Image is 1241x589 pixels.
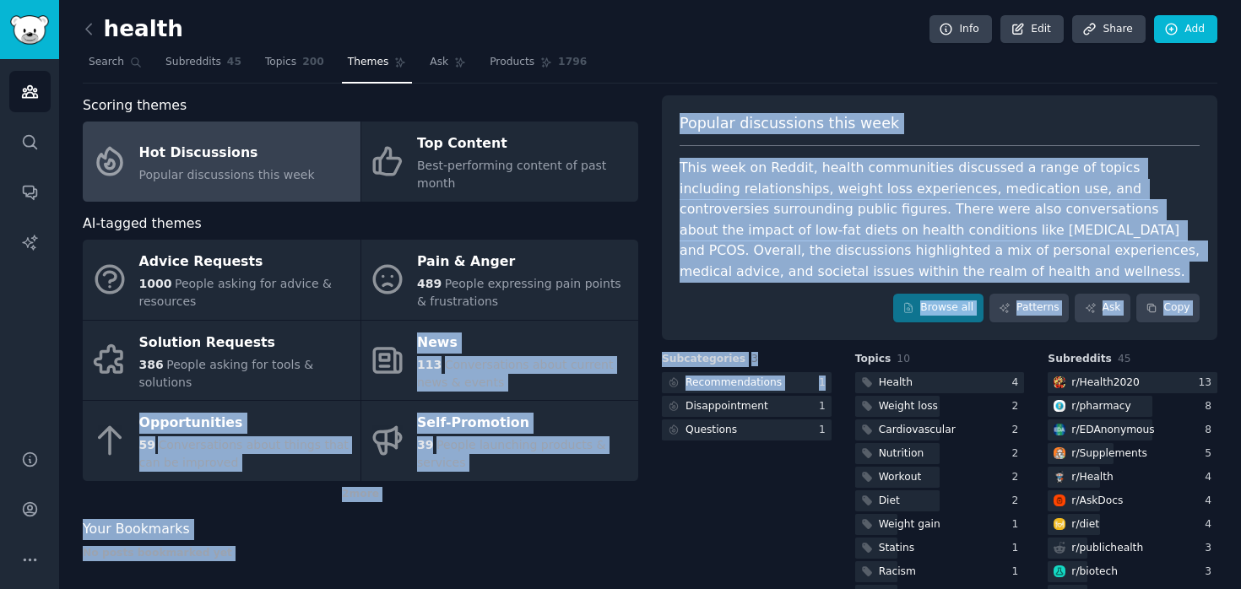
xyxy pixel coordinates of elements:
[879,541,914,556] div: Statins
[819,423,832,438] div: 1
[227,55,241,70] span: 45
[1205,446,1217,462] div: 5
[1048,490,1217,511] a: AskDocsr/AskDocs4
[430,55,448,70] span: Ask
[10,15,49,45] img: GummySearch logo
[83,240,360,320] a: Advice Requests1000People asking for advice & resources
[417,329,630,356] div: News
[662,372,832,393] a: Recommendations1
[1012,517,1025,532] div: 1
[484,49,593,84] a: Products1796
[1205,470,1217,485] div: 4
[1048,514,1217,535] a: dietr/diet4
[751,353,758,365] span: 3
[259,49,330,84] a: Topics200
[680,113,899,134] span: Popular discussions this week
[879,423,956,438] div: Cardiovascular
[1072,15,1145,44] a: Share
[929,15,992,44] a: Info
[1012,376,1025,391] div: 4
[855,490,1025,511] a: Diet2
[417,438,433,451] span: 39
[855,396,1025,417] a: Weight loss2
[879,376,913,391] div: Health
[893,294,984,322] a: Browse all
[1071,494,1123,509] div: r/ AskDocs
[879,399,938,414] div: Weight loss
[83,401,360,481] a: Opportunities59Conversations about things that can be improved
[417,410,630,437] div: Self-Promotion
[1154,15,1217,44] a: Add
[686,399,768,414] div: Disappointment
[361,122,639,202] a: Top ContentBest-performing content of past month
[662,396,832,417] a: Disappointment1
[1048,352,1112,367] span: Subreddits
[89,55,124,70] span: Search
[879,565,916,580] div: Racism
[83,213,202,235] span: AI-tagged themes
[348,55,389,70] span: Themes
[1205,565,1217,580] div: 3
[160,49,247,84] a: Subreddits45
[1071,399,1130,414] div: r/ pharmacy
[1048,419,1217,440] a: EDAnonymousr/EDAnonymous8
[1054,424,1065,435] img: EDAnonymous
[1118,353,1131,365] span: 45
[83,519,190,540] span: Your Bookmarks
[417,358,442,371] span: 113
[1071,376,1140,391] div: r/ Health2020
[1071,517,1099,532] div: r/ diet
[1012,494,1025,509] div: 2
[1048,396,1217,417] a: pharmacyr/pharmacy8
[1054,471,1065,483] img: Health
[83,95,187,116] span: Scoring themes
[83,481,638,508] div: 2 more
[686,376,782,391] div: Recommendations
[680,158,1200,282] div: This week on Reddit, health communities discussed a range of topics including relationships, weig...
[1205,517,1217,532] div: 4
[879,470,922,485] div: Workout
[139,329,352,356] div: Solution Requests
[1012,446,1025,462] div: 2
[686,423,737,438] div: Questions
[417,277,621,308] span: People expressing pain points & frustrations
[855,372,1025,393] a: Health4
[1000,15,1064,44] a: Edit
[1012,565,1025,580] div: 1
[1205,423,1217,438] div: 8
[1071,423,1154,438] div: r/ EDAnonymous
[855,514,1025,535] a: Weight gain1
[1054,447,1065,459] img: Supplements
[139,438,155,451] span: 59
[139,277,333,308] span: People asking for advice & resources
[83,546,638,561] div: No posts bookmarked yet
[989,294,1069,322] a: Patterns
[361,401,639,481] a: Self-Promotion39People launching products & services
[1012,470,1025,485] div: 2
[417,358,613,389] span: Conversations about current news & events
[558,55,587,70] span: 1796
[1012,541,1025,556] div: 1
[1205,494,1217,509] div: 4
[1071,470,1113,485] div: r/ Health
[83,122,360,202] a: Hot DiscussionsPopular discussions this week
[1071,565,1118,580] div: r/ biotech
[417,159,606,190] span: Best-performing content of past month
[662,352,745,367] span: Subcategories
[819,399,832,414] div: 1
[342,49,413,84] a: Themes
[302,55,324,70] span: 200
[139,249,352,276] div: Advice Requests
[855,467,1025,488] a: Workout2
[1054,494,1065,506] img: AskDocs
[424,49,472,84] a: Ask
[417,277,442,290] span: 489
[139,168,315,181] span: Popular discussions this week
[83,49,148,84] a: Search
[855,443,1025,464] a: Nutrition2
[1054,518,1065,530] img: diet
[417,249,630,276] div: Pain & Anger
[855,419,1025,440] a: Cardiovascular2
[1054,400,1065,412] img: pharmacy
[855,538,1025,559] a: Statins1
